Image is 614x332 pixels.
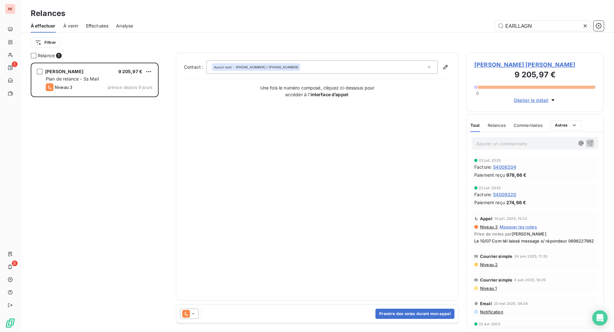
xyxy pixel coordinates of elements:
[108,85,153,90] span: prévue depuis 9 jours
[480,216,492,221] span: Appel
[55,85,72,90] span: Niveau 3
[63,23,78,29] span: À venir
[494,302,528,305] span: 20 mai 2025, 09:34
[512,231,547,236] span: [PERSON_NAME]
[5,4,15,14] div: MI
[500,224,537,229] span: Masquer les notes
[514,97,549,104] span: Déplier le détail
[5,318,15,328] img: Logo LeanPay
[31,63,159,322] div: grid
[31,37,60,48] button: Filtrer
[479,158,501,162] span: 23 juil. 2025
[592,310,608,326] div: Open Intercom Messenger
[480,277,512,282] span: Courrier simple
[479,286,497,291] span: Niveau 1
[46,76,99,81] span: Plan de relance - Ss Mail
[56,53,62,58] span: 1
[476,91,479,96] span: 0
[31,23,56,29] span: À effectuer
[488,123,506,128] span: Relances
[493,191,516,198] span: 54009320
[551,120,582,130] button: Autres
[375,309,454,319] button: Prendre des notes durant mon appel
[38,52,55,59] span: Relance
[474,199,505,206] span: Paiement reçu
[12,260,18,266] span: 5
[479,309,503,314] span: Notification
[474,60,596,69] span: [PERSON_NAME] [PERSON_NAME]
[470,123,480,128] span: Tout
[480,301,492,306] span: Email
[474,231,596,236] span: Prise de notes par
[494,217,527,220] span: 10 juil. 2025, 15:32
[514,278,546,282] span: 4 juin 2025, 10:25
[512,97,558,104] button: Déplier le détail
[45,69,83,74] span: [PERSON_NAME]
[479,322,500,326] span: 22 avr. 2025
[474,238,596,243] span: Le 10/07 Com tél laissé message s/ répondeur 0698227982
[506,199,526,206] span: 274,66 €
[184,64,206,70] label: Contact :
[253,84,381,98] p: Une fois le numéro composé, cliquez ci-dessous pour accéder à l’ :
[480,254,512,259] span: Courrier simple
[474,69,596,82] h3: 9 205,97 €
[479,262,498,267] span: Niveau 2
[116,23,133,29] span: Analyse
[495,21,591,31] input: Rechercher
[118,69,143,74] span: 9 205,97 €
[214,65,232,69] em: Aucun nom
[311,92,348,97] strong: interface d’appel
[493,164,516,170] span: 54008204
[12,61,18,67] span: 1
[514,254,547,258] span: 24 juin 2025, 11:33
[479,224,498,229] span: Niveau 3
[474,172,505,178] span: Paiement reçu
[474,164,492,170] span: Facture :
[214,65,298,69] div: - [PHONE_NUMBER] / [PHONE_NUMBER]
[474,191,492,198] span: Facture :
[514,123,543,128] span: Commentaires
[506,172,526,178] span: 978,66 €
[86,23,109,29] span: Effectuées
[31,8,65,19] h3: Relances
[479,186,501,190] span: 23 juil. 2025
